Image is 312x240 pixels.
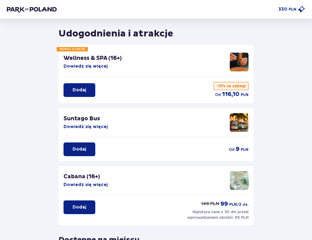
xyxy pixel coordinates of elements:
div: PROMOCJA ONLINE [57,47,88,51]
p: Wellness & SPA (16+) [64,55,122,62]
p: Dodaj [73,204,86,210]
p: PLN /2 os. [229,202,248,207]
button: Dodaj [64,200,95,214]
p: 149 PLN [201,200,219,207]
button: Dowiedz się więcej [64,63,108,70]
button: Dodaj [64,83,95,97]
p: 116,10 [222,91,239,98]
p: Dodaj [73,87,86,93]
p: PLN [241,92,248,98]
p: PLN [241,147,248,152]
p: PLN [289,7,296,12]
p: Suntago Bus [64,115,100,122]
p: Dodaj [73,146,86,152]
p: od [229,147,234,152]
img: attraction [230,113,248,132]
p: 330 [278,6,287,12]
p: Cabana (16+) [64,173,100,180]
p: -10% na zabiegi [214,82,248,90]
h1: Udogodnienia i atrakcje [59,28,173,40]
img: attraction [230,53,248,71]
p: 99 [220,200,228,208]
p: od [215,92,221,98]
p: Najniższa cena z 30 dni przed wprowadzeniem obniżki: 99 PLN [186,209,248,220]
button: Dowiedz się więcej [64,124,108,130]
img: Park of Poland logo [7,6,57,12]
button: Dowiedz się więcej [64,182,108,188]
p: 9 [236,146,239,153]
button: Dodaj [64,142,95,156]
img: attraction [230,171,248,190]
